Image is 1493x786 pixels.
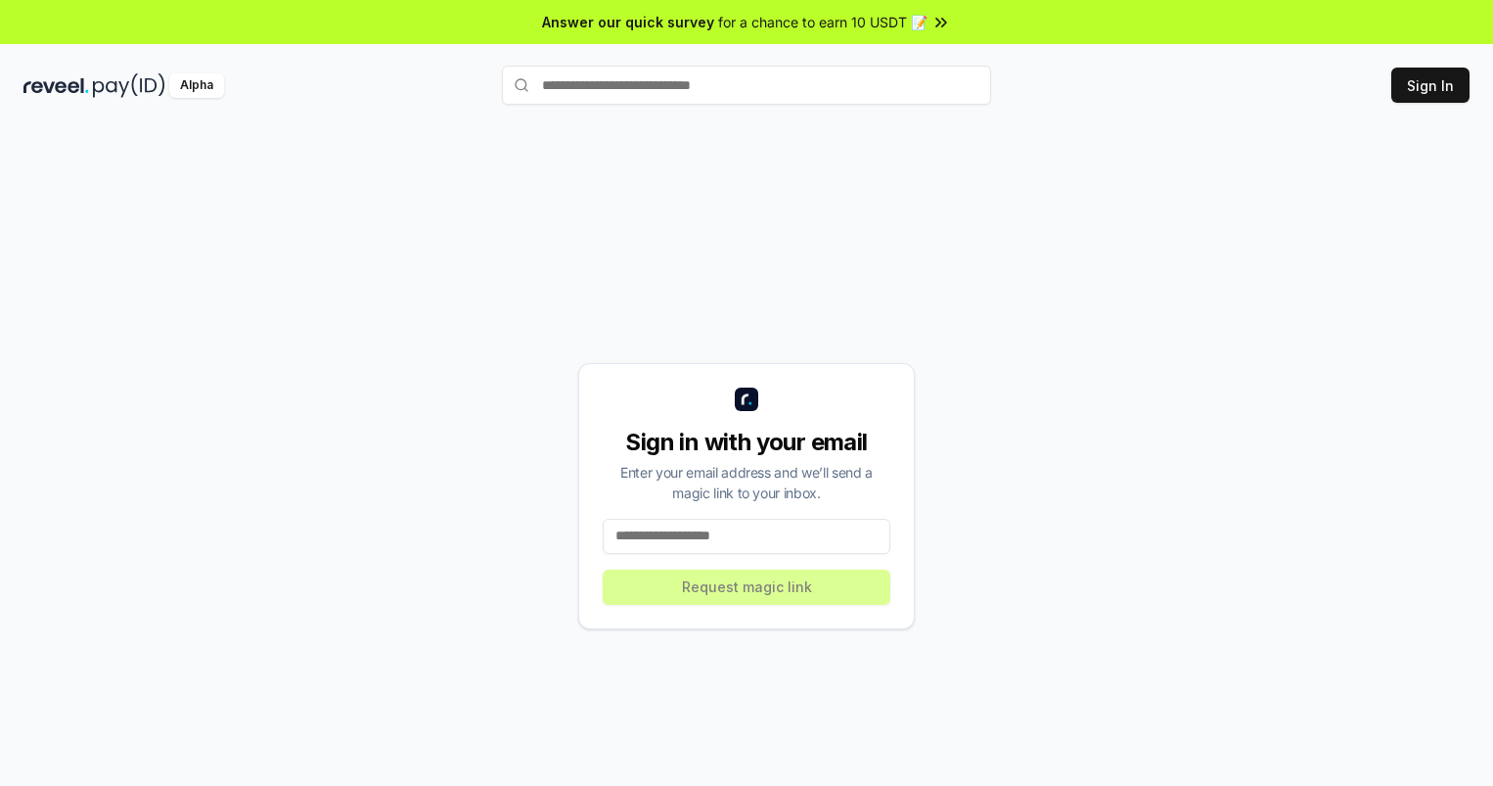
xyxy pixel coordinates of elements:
div: Alpha [169,73,224,98]
span: Answer our quick survey [542,12,714,32]
img: logo_small [735,388,758,411]
div: Enter your email address and we’ll send a magic link to your inbox. [603,462,890,503]
button: Sign In [1391,68,1470,103]
img: pay_id [93,73,165,98]
div: Sign in with your email [603,427,890,458]
span: for a chance to earn 10 USDT 📝 [718,12,927,32]
img: reveel_dark [23,73,89,98]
